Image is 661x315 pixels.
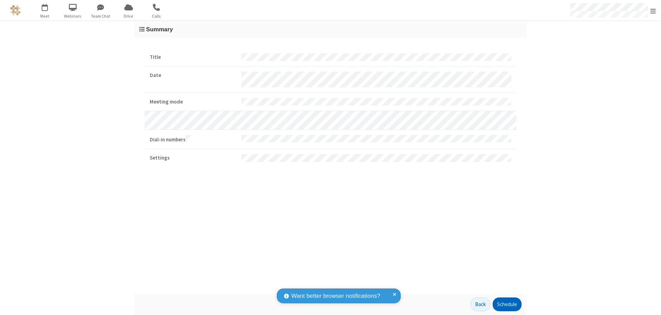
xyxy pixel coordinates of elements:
strong: Date [150,72,236,79]
span: Summary [146,26,173,33]
span: Meet [32,13,58,19]
strong: Title [150,53,236,61]
button: Schedule [493,297,522,311]
span: Webinars [60,13,86,19]
span: Want better browser notifications? [291,292,380,301]
strong: Settings [150,154,236,162]
span: Drive [116,13,141,19]
span: Team Chat [88,13,114,19]
iframe: Chat [644,297,656,310]
button: Back [471,297,490,311]
img: QA Selenium DO NOT DELETE OR CHANGE [10,5,21,15]
strong: Meeting mode [150,98,236,106]
span: Calls [144,13,169,19]
strong: Dial-in numbers [150,135,236,144]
